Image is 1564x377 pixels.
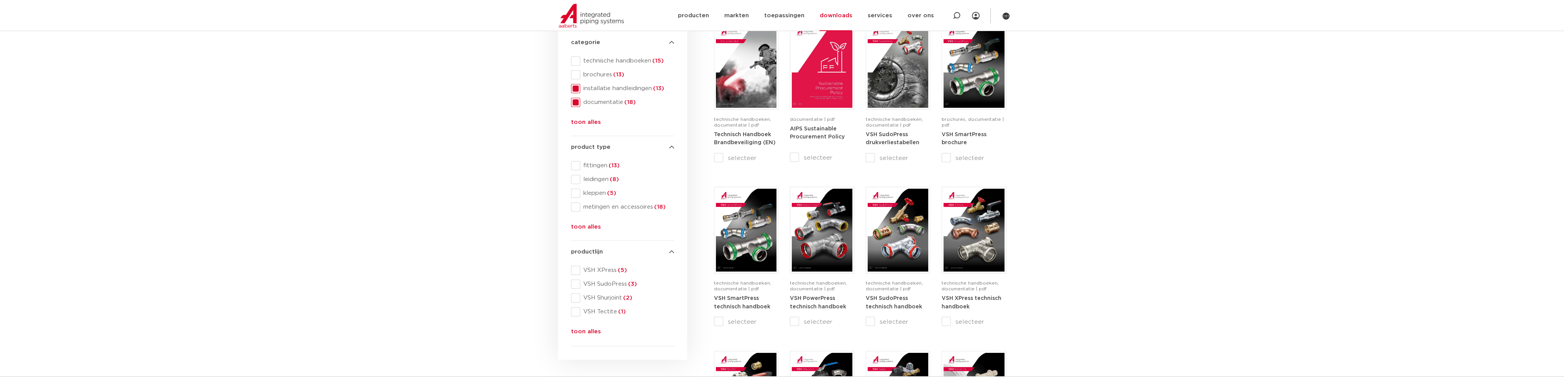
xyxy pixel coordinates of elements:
span: technische handboeken, documentatie | pdf [714,117,771,127]
button: toon alles [571,222,601,235]
label: selecteer [866,153,930,163]
a: VSH SmartPress brochure [942,132,986,146]
a: AIPS Sustainable Procurement Policy [790,126,845,140]
a: VSH SmartPress technisch handboek [714,295,770,310]
a: Technisch Handboek Brandbeveiliging (EN) [714,132,776,146]
span: brochures, documentatie | pdf [942,117,1004,127]
span: (13) [607,163,620,168]
img: VSH-SmartPress_A4Brochure-5008016-2023_2.0_NL-pdf.jpg [944,25,1004,108]
span: fittingen [580,162,674,170]
button: toon alles [571,327,601,339]
span: documentatie [580,99,674,106]
div: fittingen(13) [571,161,674,170]
label: selecteer [790,153,854,162]
div: installatie handleidingen(13) [571,84,674,93]
span: technische handboeken, documentatie | pdf [942,281,999,291]
span: VSH XPress [580,267,674,274]
div: technische handboeken(15) [571,56,674,66]
span: (18) [623,99,636,105]
h4: productlijn [571,247,674,257]
a: VSH SudoPress drukverliestabellen [866,132,919,146]
span: (13) [652,86,664,91]
span: VSH SudoPress [580,280,674,288]
span: (18) [653,204,666,210]
button: toon alles [571,118,601,130]
img: VSH-PowerPress_A4TM_5008817_2024_3.1_NL-pdf.jpg [792,189,852,272]
label: selecteer [790,317,854,326]
img: Aips_A4Sustainable-Procurement-Policy_5011446_EN-pdf.jpg [792,25,852,108]
span: VSH Shurjoint [580,294,674,302]
div: documentatie(18) [571,98,674,107]
div: metingen en accessoires(18) [571,202,674,212]
strong: Technisch Handboek Brandbeveiliging (EN) [714,132,776,146]
label: selecteer [866,317,930,326]
span: technische handboeken, documentatie | pdf [714,281,771,291]
span: metingen en accessoires [580,203,674,211]
span: installatie handleidingen [580,85,674,92]
img: VSH-SmartPress_A4TM_5009301_2023_2.0-EN-pdf.jpg [716,189,776,272]
span: (8) [609,176,619,182]
span: technische handboeken, documentatie | pdf [866,281,923,291]
div: brochures(13) [571,70,674,79]
img: VSH-SudoPress_A4TM_5001604-2023-3.0_NL-pdf.jpg [868,189,928,272]
label: selecteer [714,317,778,326]
span: (5) [617,267,627,273]
span: (13) [612,72,624,77]
span: (1) [617,309,626,314]
img: FireProtection_A4TM_5007915_2025_2.0_EN-pdf.jpg [716,25,776,108]
span: (15) [651,58,664,64]
label: selecteer [714,153,778,163]
span: (3) [627,281,637,287]
div: VSH XPress(5) [571,266,674,275]
div: kleppen(5) [571,189,674,198]
div: VSH Shurjoint(2) [571,293,674,303]
img: VSH-XPress_A4TM_5008762_2025_4.1_NL-pdf.jpg [944,189,1004,272]
h4: product type [571,143,674,152]
span: brochures [580,71,674,79]
h4: categorie [571,38,674,47]
span: technische handboeken, documentatie | pdf [866,117,923,127]
span: (2) [622,295,632,301]
a: VSH PowerPress technisch handboek [790,295,846,310]
span: documentatie | pdf [790,117,835,122]
label: selecteer [942,317,1006,326]
div: leidingen(8) [571,175,674,184]
span: technische handboeken, documentatie | pdf [790,281,847,291]
span: technische handboeken [580,57,674,65]
span: kleppen [580,189,674,197]
span: VSH Tectite [580,308,674,316]
strong: VSH SmartPress brochure [942,132,986,146]
span: leidingen [580,176,674,183]
span: (5) [606,190,616,196]
div: VSH Tectite(1) [571,307,674,316]
strong: VSH SudoPress drukverliestabellen [866,132,919,146]
a: VSH SudoPress technisch handboek [866,295,922,310]
img: VSH-SudoPress_A4PLT_5007706_2024-2.0_NL-pdf.jpg [868,25,928,108]
div: VSH SudoPress(3) [571,280,674,289]
a: VSH XPress technisch handboek [942,295,1001,310]
label: selecteer [942,153,1006,163]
